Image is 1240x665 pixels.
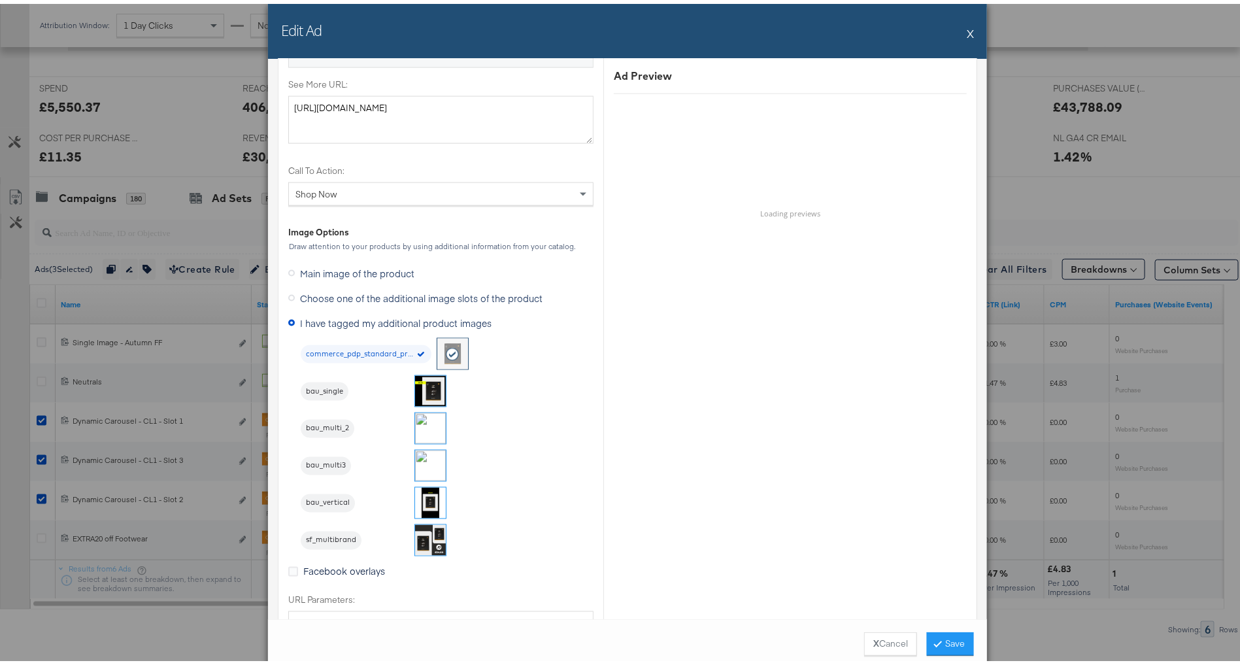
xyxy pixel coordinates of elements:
h6: Loading previews [604,205,977,214]
label: Call To Action: [288,161,594,173]
div: Ad Preview [614,65,967,80]
button: XCancel [864,628,917,652]
span: bau_multi3 [301,457,351,468]
h2: Edit Ad [281,16,322,36]
img: fl_layer_apply%2Cg_north_w [415,409,446,440]
div: bau_vertical [301,490,355,509]
div: bau_multi_2 [301,416,354,434]
span: bau_vertical [301,494,355,505]
button: Save [927,628,974,652]
div: Draw attention to your products by using additional information from your catalog. [288,238,594,247]
label: See More URL: [288,75,594,87]
span: commerce_pdp_standard_preferred [301,345,431,356]
textarea: [URL][DOMAIN_NAME] [288,92,594,141]
img: aTsX2ZZyXHjjalA4xsHDYg.jpg [415,484,446,515]
img: jFEIIMYug6UfANSR7PNBOw.jpg [415,521,446,552]
span: sf_multibrand [301,532,361,542]
strong: X [873,634,879,646]
span: Choose one of the additional image slots of the product [300,288,543,301]
div: bau_multi3 [301,453,351,471]
div: commerce_pdp_standard_preferred [301,341,431,360]
span: I have tagged my additional product images [300,313,492,326]
span: bau_multi_2 [301,420,354,430]
span: bau_single [301,383,348,393]
img: 42jR_A54AAsDAVNs8dp42Q.jpg [415,372,446,403]
span: Main image of the product [300,263,414,276]
div: bau_single [301,379,348,397]
div: Image Options [288,222,349,235]
button: X [967,16,974,43]
div: sf_multibrand [301,528,361,546]
span: Facebook overlays [303,561,385,574]
span: Shop Now [295,184,337,196]
img: fl_layer_apply%2Cg_north_west%2C [415,447,446,477]
label: URL Parameters: [288,590,594,603]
